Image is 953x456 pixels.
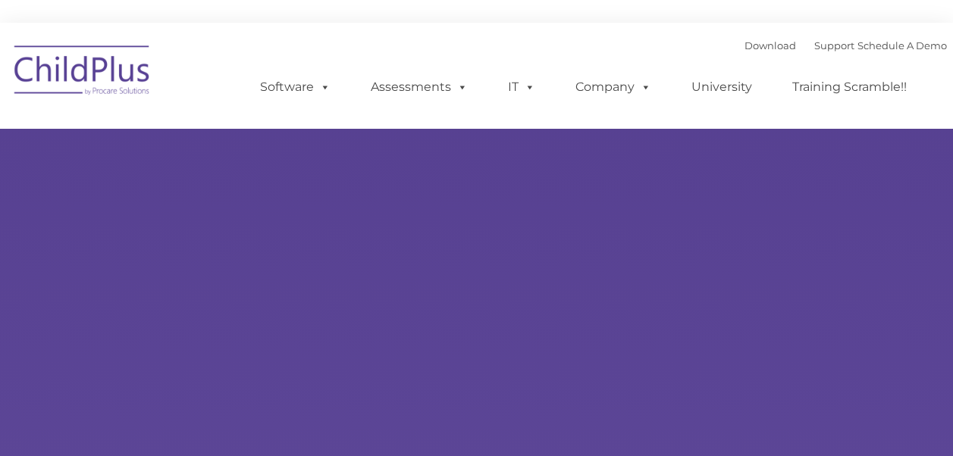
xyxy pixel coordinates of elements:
a: Support [814,39,854,52]
a: Training Scramble!! [777,72,922,102]
a: Software [245,72,346,102]
a: Download [745,39,796,52]
a: Schedule A Demo [857,39,947,52]
a: Company [560,72,666,102]
img: ChildPlus by Procare Solutions [7,35,158,111]
a: University [676,72,767,102]
a: Assessments [356,72,483,102]
a: IT [493,72,550,102]
font: | [745,39,947,52]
